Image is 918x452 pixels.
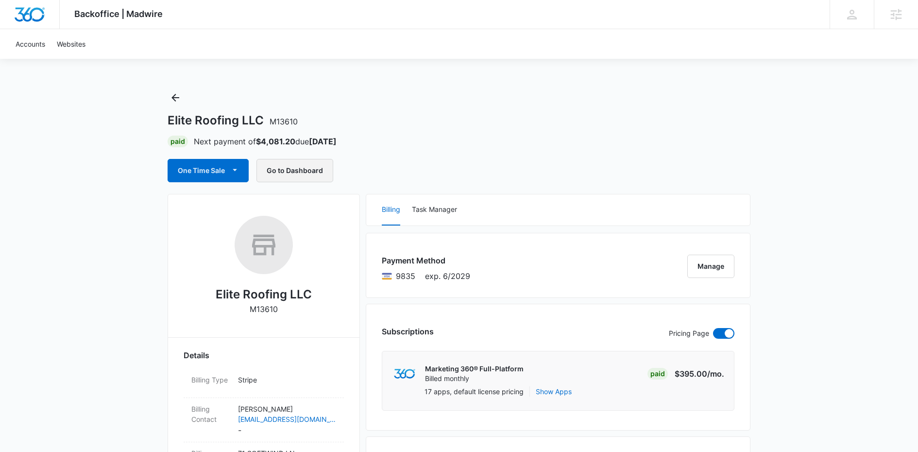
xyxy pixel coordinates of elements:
button: Show Apps [536,386,572,397]
a: Accounts [10,29,51,59]
button: Task Manager [412,194,457,226]
p: 17 apps, default license pricing [425,386,524,397]
dt: Billing Type [191,375,230,385]
button: Back [168,90,183,105]
span: exp. 6/2029 [425,270,470,282]
div: Billing TypeStripe [184,369,344,398]
span: Details [184,349,209,361]
span: Visa ending with [396,270,415,282]
p: Stripe [238,375,336,385]
p: M13610 [250,303,278,315]
div: Billing Contact[PERSON_NAME][EMAIL_ADDRESS][DOMAIN_NAME]- [184,398,344,442]
img: marketing360Logo [394,369,415,379]
button: Go to Dashboard [256,159,333,182]
button: Billing [382,194,400,226]
span: Backoffice | Madwire [74,9,163,19]
p: [PERSON_NAME] [238,404,336,414]
h3: Subscriptions [382,326,434,337]
strong: [DATE] [309,137,337,146]
a: Websites [51,29,91,59]
h2: Elite Roofing LLC [216,286,312,303]
dt: Billing Contact [191,404,230,424]
h3: Payment Method [382,255,470,266]
a: [EMAIL_ADDRESS][DOMAIN_NAME] [238,414,336,424]
div: Paid [168,136,188,147]
p: $395.00 [675,368,724,380]
button: One Time Sale [168,159,249,182]
p: Next payment of due [194,136,337,147]
p: Billed monthly [425,374,524,383]
span: M13610 [270,117,298,126]
span: /mo. [707,369,724,379]
button: Manage [687,255,734,278]
h1: Elite Roofing LLC [168,113,298,128]
p: Pricing Page [669,328,709,339]
p: Marketing 360® Full-Platform [425,364,524,374]
dd: - [238,404,336,436]
div: Paid [647,368,668,380]
strong: $4,081.20 [256,137,295,146]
